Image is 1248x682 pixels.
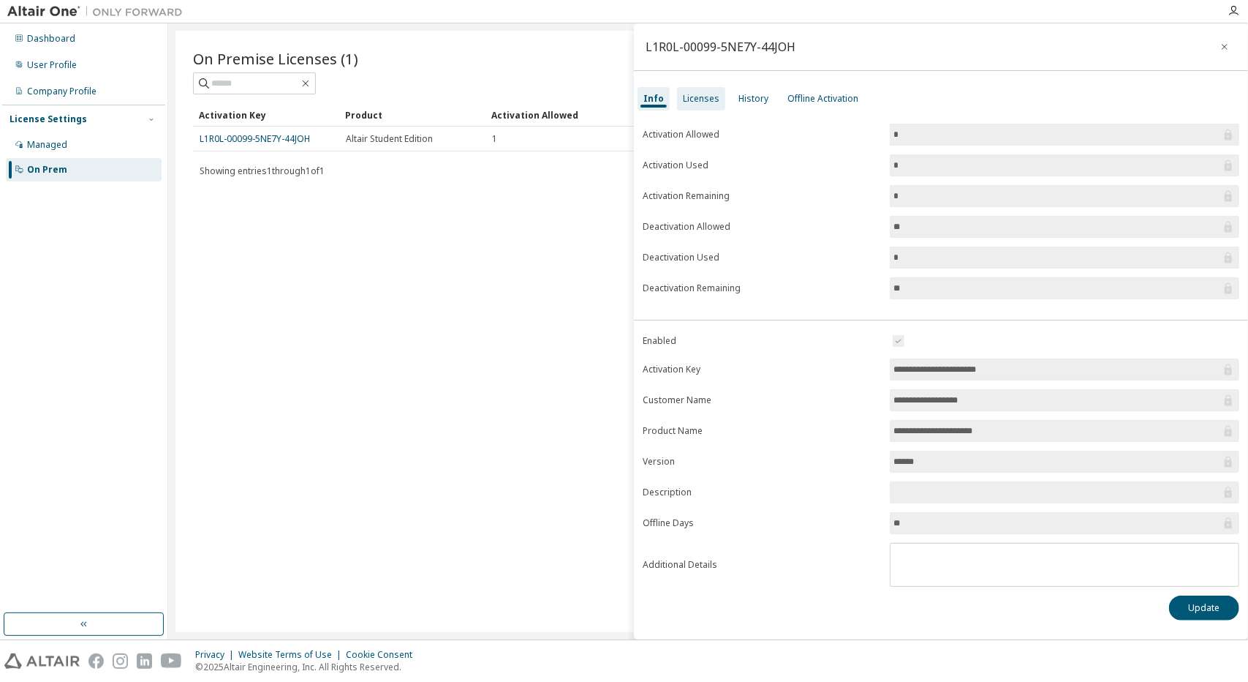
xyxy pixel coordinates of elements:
[643,190,881,202] label: Activation Remaining
[27,33,75,45] div: Dashboard
[643,487,881,498] label: Description
[643,160,881,171] label: Activation Used
[200,165,325,177] span: Showing entries 1 through 1 of 1
[4,653,80,669] img: altair_logo.svg
[238,649,346,661] div: Website Terms of Use
[643,364,881,375] label: Activation Key
[643,394,881,406] label: Customer Name
[88,653,104,669] img: facebook.svg
[787,93,858,105] div: Offline Activation
[643,335,881,347] label: Enabled
[643,252,881,263] label: Deactivation Used
[346,649,421,661] div: Cookie Consent
[643,517,881,529] label: Offline Days
[199,103,333,127] div: Activation Key
[27,139,67,151] div: Managed
[345,103,480,127] div: Product
[683,93,719,105] div: Licenses
[27,86,97,97] div: Company Profile
[10,113,87,125] div: License Settings
[195,649,238,661] div: Privacy
[643,129,881,140] label: Activation Allowed
[491,103,626,127] div: Activation Allowed
[643,425,881,437] label: Product Name
[643,282,881,294] label: Deactivation Remaining
[1169,596,1239,621] button: Update
[646,41,795,53] div: L1R0L-00099-5NE7Y-44JOH
[492,133,497,145] span: 1
[27,59,77,71] div: User Profile
[195,661,421,673] p: © 2025 Altair Engineering, Inc. All Rights Reserved.
[193,48,358,69] span: On Premise Licenses (1)
[113,653,128,669] img: instagram.svg
[643,456,881,468] label: Version
[643,221,881,233] label: Deactivation Allowed
[161,653,182,669] img: youtube.svg
[643,93,664,105] div: Info
[346,133,433,145] span: Altair Student Edition
[27,164,67,176] div: On Prem
[738,93,768,105] div: History
[7,4,190,19] img: Altair One
[643,559,881,571] label: Additional Details
[137,653,152,669] img: linkedin.svg
[200,132,310,145] a: L1R0L-00099-5NE7Y-44JOH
